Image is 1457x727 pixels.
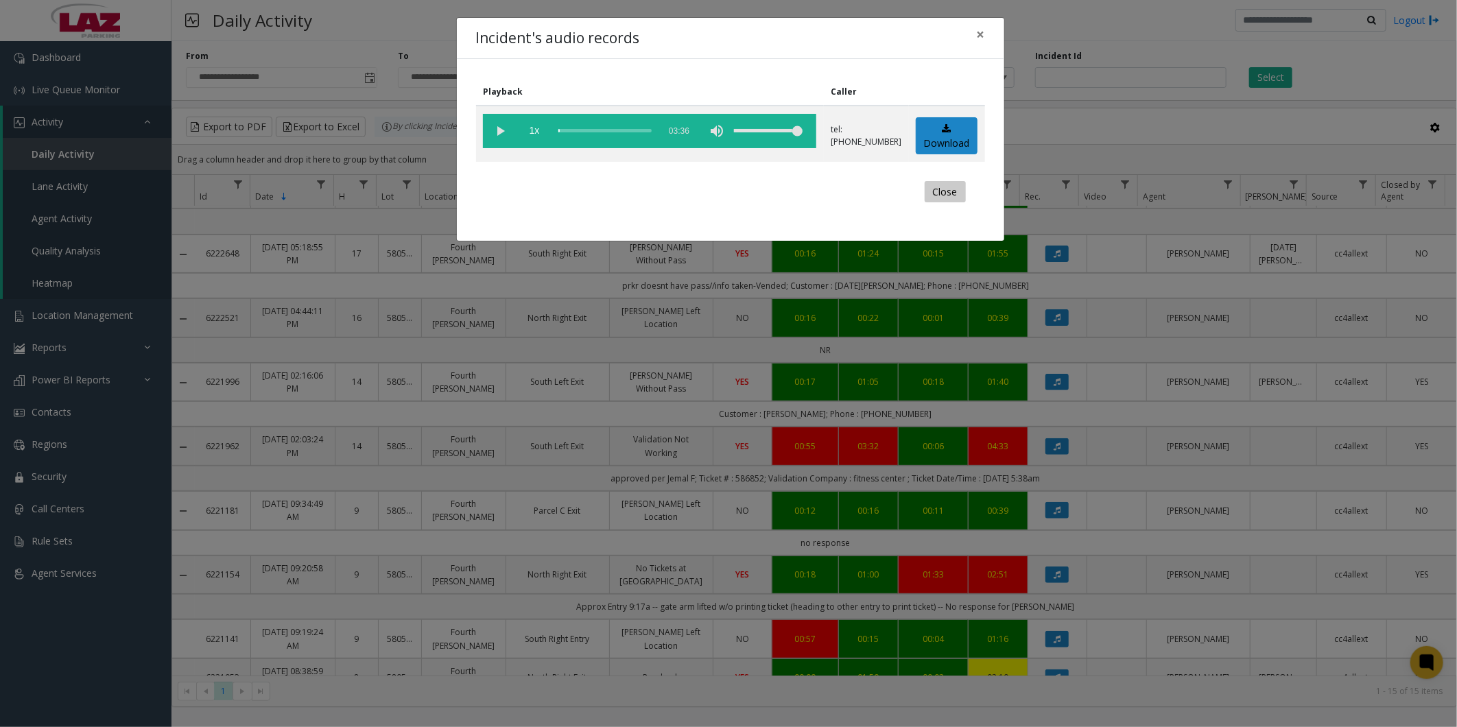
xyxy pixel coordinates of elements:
div: volume level [734,114,803,148]
th: Caller [824,78,909,106]
h4: Incident's audio records [476,27,640,49]
span: playback speed button [517,114,552,148]
div: scrub bar [558,114,652,148]
p: tel:[PHONE_NUMBER] [831,123,901,148]
span: × [977,25,985,44]
button: Close [967,18,995,51]
button: Close [925,181,966,203]
th: Playback [476,78,824,106]
a: Download [916,117,978,155]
